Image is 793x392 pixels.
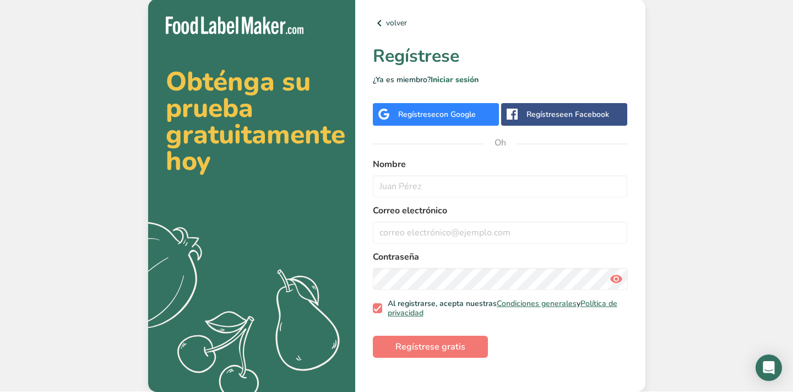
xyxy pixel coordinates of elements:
[373,74,431,85] font: ¿Ya es miembro?
[373,251,419,263] font: Contraseña
[564,109,609,120] font: en Facebook
[373,175,628,197] input: Juan Pérez
[373,17,628,30] a: volver
[497,298,577,309] a: Condiciones generales
[373,336,488,358] button: Regístrese gratis
[166,63,311,100] font: Obténga su
[373,222,628,244] input: correo electrónico@ejemplo.com
[756,355,782,381] div: Abrir Intercom Messenger
[373,158,406,170] font: Nombre
[431,74,479,85] a: Iniciar sesión
[373,44,459,68] font: Regístrese
[577,298,580,309] font: y
[388,298,497,309] font: Al registrarse, acepta nuestras
[495,137,506,149] font: Oh
[166,90,345,153] font: prueba gratuitamente
[436,109,476,120] font: con Google
[388,298,617,319] a: Política de privacidad
[373,205,447,217] font: Correo electrónico
[386,18,407,28] font: volver
[395,341,465,353] font: Regístrese gratis
[398,109,436,120] font: Regístrese
[166,143,211,179] font: hoy
[166,17,303,35] img: Fabricante de etiquetas para alimentos
[526,109,564,120] font: Regístrese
